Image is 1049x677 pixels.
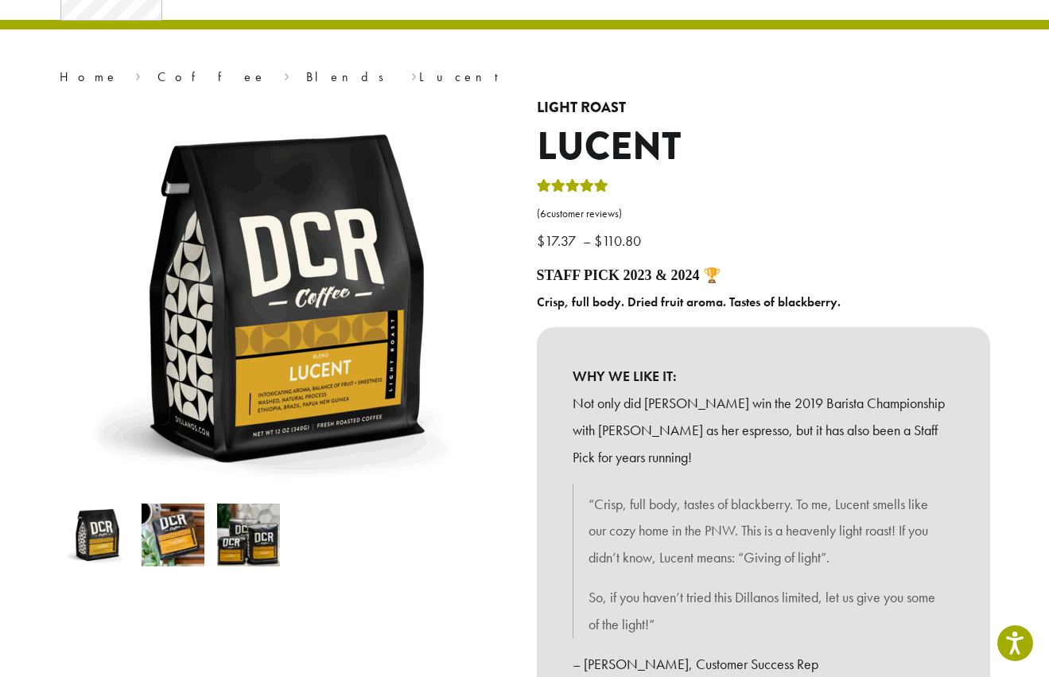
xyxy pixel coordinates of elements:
[537,99,990,117] h4: Light Roast
[284,62,289,87] span: ›
[142,504,204,566] img: Lucent - Image 2
[537,294,841,310] b: Crisp, full body. Dried fruit aroma. Tastes of blackberry.
[594,232,645,250] bdi: 110.80
[537,267,990,285] h4: STAFF PICK 2023 & 2024 🏆
[589,584,938,638] p: So, if you haven’t tried this Dillanos limited, let us give you some of the light!”
[157,68,266,85] a: Coffee
[537,206,990,222] a: (6customer reviews)
[537,232,580,250] bdi: 17.37
[573,390,954,470] p: Not only did [PERSON_NAME] win the 2019 Barista Championship with [PERSON_NAME] as her espresso, ...
[66,504,129,566] img: Lucent
[306,68,394,85] a: Blends
[60,68,990,87] nav: Breadcrumb
[537,177,608,200] div: Rated 5.00 out of 5
[537,124,990,170] h1: Lucent
[589,491,938,571] p: “Crisp, full body, tastes of blackberry. To me, Lucent smells like our cozy home in the PNW. This...
[540,207,546,220] span: 6
[135,62,141,87] span: ›
[60,68,118,85] a: Home
[217,504,280,566] img: Lucent - Image 3
[583,232,591,250] span: –
[573,363,954,390] b: WHY WE LIKE IT:
[411,62,417,87] span: ›
[594,232,602,250] span: $
[537,232,545,250] span: $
